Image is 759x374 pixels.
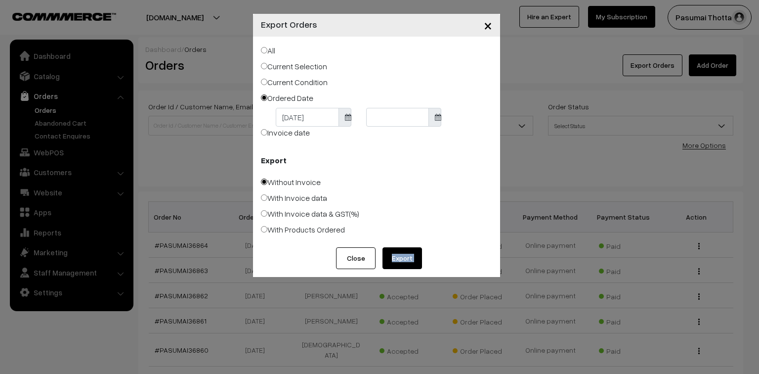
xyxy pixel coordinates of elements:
label: All [261,45,275,56]
button: Close [476,10,500,41]
input: Current Condition [261,79,267,85]
label: With Invoice data [261,192,327,204]
h4: Export Orders [261,18,317,31]
label: Without Invoice [261,176,321,188]
span: × [484,16,492,34]
button: Export [382,247,422,269]
label: Ordered Date [261,92,313,104]
input: Current Selection [261,63,267,69]
input: With Invoice data & GST(%) [261,210,267,217]
input: All [261,47,267,53]
label: With Invoice data & GST(%) [261,208,359,220]
label: With Products Ordered [261,224,345,235]
button: Close [336,247,376,269]
input: Without Invoice [261,179,267,185]
label: Current Condition [261,76,328,88]
label: Invoice date [261,127,310,139]
input: Ordered Date [261,94,267,101]
input: With Invoice data [261,194,267,201]
b: Export [261,154,287,166]
input: With Products Ordered [261,226,267,233]
label: Current Selection [261,60,327,72]
input: Invoice date [261,129,267,136]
